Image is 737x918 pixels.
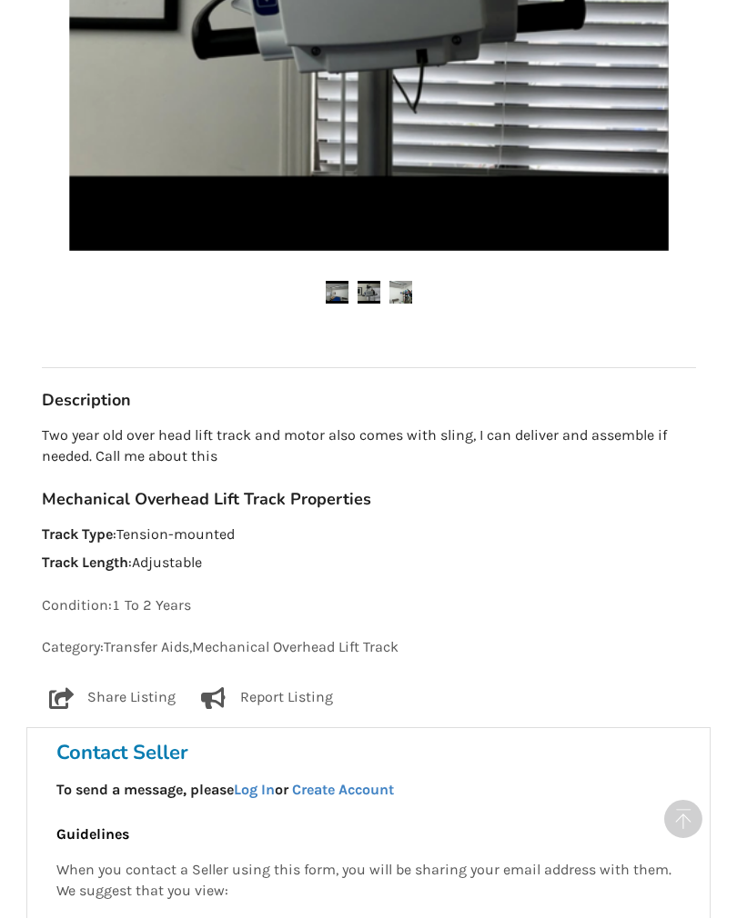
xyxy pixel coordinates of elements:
img: overhead lift track and motor -mechanical overhead lift track-transfer aids-maple ridge-assistlis... [358,281,380,304]
p: Share Listing [87,687,176,709]
img: overhead lift track and motor -mechanical overhead lift track-transfer aids-maple ridge-assistlis... [389,281,412,304]
p: : Adjustable [42,553,696,574]
p: Condition: 1 To 2 Years [42,595,696,616]
strong: To send a message, please or [56,781,394,798]
strong: Track Length [42,554,128,571]
p: When you contact a Seller using this form, you will be sharing your email address with them. We s... [56,860,671,902]
img: overhead lift track and motor -mechanical overhead lift track-transfer aids-maple ridge-assistlis... [326,281,348,304]
b: Guidelines [56,825,129,843]
strong: Track Type [42,525,113,543]
p: Report Listing [240,687,333,709]
p: : Tension-mounted [42,524,696,545]
p: Category: Transfer Aids , Mechanical Overhead Lift Track [42,637,696,658]
a: Log In [234,781,275,798]
h3: Mechanical Overhead Lift Track Properties [42,489,696,510]
a: Create Account [292,781,394,798]
h3: Contact Seller [56,740,681,765]
h3: Description [42,390,696,411]
p: Two year old over head lift track and motor also comes with sling, I can deliver and assemble if ... [42,425,696,467]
